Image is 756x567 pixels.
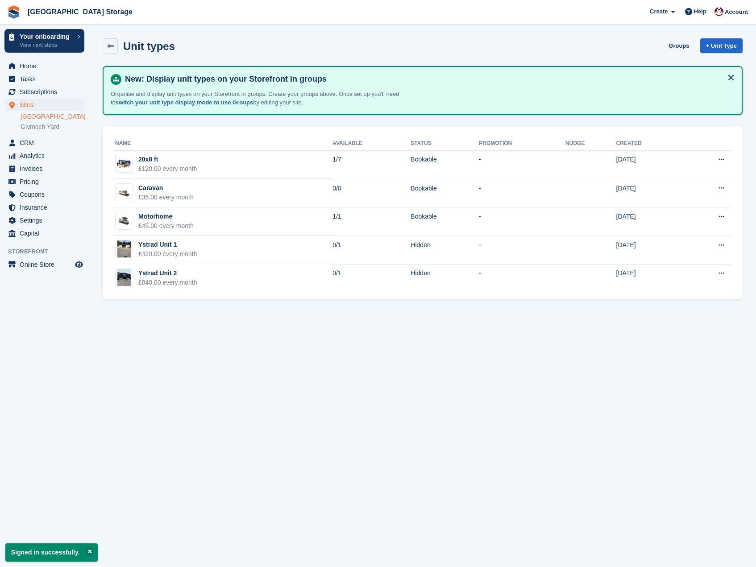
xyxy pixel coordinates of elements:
a: + Unit Type [700,38,743,53]
td: 1/7 [332,150,411,179]
span: Capital [20,227,73,240]
span: Online Store [20,258,73,271]
td: [DATE] [616,207,683,236]
div: £840.00 every month [138,278,197,287]
span: Insurance [20,201,73,214]
div: £120.00 every month [138,164,197,174]
span: Sites [20,99,73,111]
img: IMG_0057.jpeg [117,240,131,258]
a: Glymoch Yard [21,123,84,131]
td: 1/1 [332,207,411,236]
a: [GEOGRAPHIC_DATA] Storage [24,4,136,19]
th: Status [411,137,479,151]
th: Nudge [565,137,616,151]
h2: Unit types [123,40,175,52]
a: menu [4,188,84,201]
td: Bookable [411,150,479,179]
th: Created [616,137,683,151]
a: menu [4,227,84,240]
div: Ystrad Unit 2 [138,269,197,278]
a: menu [4,149,84,162]
td: [DATE] [616,236,683,264]
a: menu [4,73,84,85]
td: - [479,264,565,292]
a: menu [4,175,84,188]
td: - [479,179,565,207]
p: Organise and display unit types on your Storefront in groups. Create your groups above. Once set ... [111,90,423,107]
a: menu [4,99,84,111]
td: [DATE] [616,150,683,179]
td: [DATE] [616,264,683,292]
div: Caravan [138,183,194,193]
p: View next steps [20,41,73,49]
img: IMG_0056.jpeg [117,269,131,286]
div: £420.00 every month [138,249,197,259]
a: menu [4,258,84,271]
div: 20x8 ft [138,155,197,164]
td: - [479,236,565,264]
span: Storefront [8,247,89,256]
span: Settings [20,214,73,227]
span: Pricing [20,175,73,188]
td: Bookable [411,179,479,207]
span: Account [725,8,748,17]
td: 0/1 [332,264,411,292]
div: £45.00 every month [138,221,194,231]
a: switch your unit type display mode to use Groups [116,99,253,106]
img: 20-ft-container.jpg [116,157,133,170]
span: Tasks [20,73,73,85]
td: 0/0 [332,179,411,207]
td: [DATE] [616,179,683,207]
a: menu [4,201,84,214]
p: Your onboarding [20,33,73,40]
span: Home [20,60,73,72]
td: 0/1 [332,236,411,264]
th: Name [113,137,332,151]
a: menu [4,214,84,227]
span: Create [650,7,668,16]
td: Hidden [411,264,479,292]
td: - [479,207,565,236]
td: Hidden [411,236,479,264]
a: menu [4,86,84,98]
span: Analytics [20,149,73,162]
div: Motorhome [138,212,194,221]
a: menu [4,162,84,175]
a: Your onboarding View next steps [4,29,84,53]
span: Invoices [20,162,73,175]
h4: New: Display unit types on your Storefront in groups [121,74,735,84]
td: Bookable [411,207,479,236]
span: CRM [20,137,73,149]
img: stora-icon-8386f47178a22dfd0bd8f6a31ec36ba5ce8667c1dd55bd0f319d3a0aa187defe.svg [7,5,21,19]
span: Coupons [20,188,73,201]
a: Preview store [74,259,84,270]
img: Campervan.jpeg [116,216,133,226]
th: Available [332,137,411,151]
img: Andrew Lacey [714,7,723,16]
a: [GEOGRAPHIC_DATA] [21,112,84,121]
div: £35.00 every month [138,193,194,202]
a: Groups [665,38,693,53]
span: Help [694,7,706,16]
p: Signed in successfully. [5,543,98,562]
a: menu [4,137,84,149]
td: - [479,150,565,179]
span: Subscriptions [20,86,73,98]
a: menu [4,60,84,72]
div: Ystrad Unit 1 [138,240,197,249]
img: Caravan%20-%20R.jpeg [116,187,133,197]
th: Promotion [479,137,565,151]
